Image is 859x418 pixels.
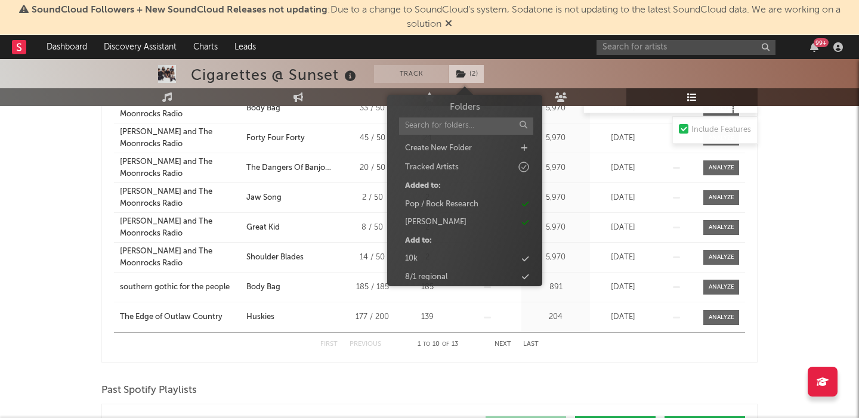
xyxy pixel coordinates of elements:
[814,38,829,47] div: 99 +
[524,132,587,144] div: 5,970
[405,216,466,228] div: [PERSON_NAME]
[449,65,484,83] button: (2)
[405,311,450,323] div: 139
[345,132,399,144] div: 45 / 50
[246,222,280,234] div: Great Kid
[101,383,197,398] span: Past Spotify Playlists
[691,123,751,137] div: Include Features
[120,216,240,239] a: [PERSON_NAME] and The Moonrocks Radio
[445,20,452,29] span: Dismiss
[345,192,399,204] div: 2 / 50
[246,281,280,293] div: Body Bag
[350,341,381,348] button: Previous
[120,281,230,293] div: southern gothic for the people
[810,42,818,52] button: 99+
[405,143,472,154] div: Create New Folder
[405,235,432,247] div: Add to:
[95,35,185,59] a: Discovery Assistant
[345,311,399,323] div: 177 / 200
[345,103,399,114] div: 33 / 50
[423,342,430,347] span: to
[32,5,327,15] span: SoundCloud Followers + New SoundCloud Releases not updating
[405,281,450,293] div: 185
[226,35,264,59] a: Leads
[185,35,226,59] a: Charts
[593,311,653,323] div: [DATE]
[593,192,653,204] div: [DATE]
[495,341,511,348] button: Next
[32,5,841,29] span: : Due to a change to SoundCloud's system, Sodatone is not updating to the latest SoundCloud data....
[524,252,587,264] div: 5,970
[345,162,399,174] div: 20 / 50
[523,341,539,348] button: Last
[374,65,449,83] button: Track
[246,103,280,114] div: Body Bag
[246,162,339,174] div: The Dangers Of Banjo Maintenance
[524,311,587,323] div: 204
[593,252,653,264] div: [DATE]
[246,252,304,264] div: Shoulder Blades
[405,253,418,265] div: 10k
[442,342,449,347] span: of
[405,162,459,174] div: Tracked Artists
[191,65,359,85] div: Cigarettes @ Sunset
[449,101,480,114] h3: Folders
[524,103,587,114] div: 5,970
[399,117,533,135] input: Search for folders...
[405,271,447,283] div: 8/1 regional
[120,311,240,323] a: The Edge of Outlaw Country
[524,162,587,174] div: 5,970
[345,281,399,293] div: 185 / 185
[120,186,240,209] a: [PERSON_NAME] and The Moonrocks Radio
[345,222,399,234] div: 8 / 50
[38,35,95,59] a: Dashboard
[405,180,441,192] div: Added to:
[120,97,240,120] a: [PERSON_NAME] and The Moonrocks Radio
[120,281,240,293] a: southern gothic for the people
[120,311,223,323] div: The Edge of Outlaw Country
[405,338,471,352] div: 1 10 13
[120,156,240,179] a: [PERSON_NAME] and The Moonrocks Radio
[524,281,587,293] div: 891
[120,246,240,269] a: [PERSON_NAME] and The Moonrocks Radio
[524,222,587,234] div: 5,970
[405,199,478,210] div: Pop / Rock Research
[345,252,399,264] div: 14 / 50
[120,126,240,150] a: [PERSON_NAME] and The Moonrocks Radio
[246,132,305,144] div: Forty Four Forty
[593,222,653,234] div: [DATE]
[597,40,775,55] input: Search for artists
[320,341,338,348] button: First
[246,311,274,323] div: Huskies
[593,132,653,144] div: [DATE]
[524,192,587,204] div: 5,970
[246,192,282,204] div: Jaw Song
[449,65,484,83] span: ( 2 )
[593,281,653,293] div: [DATE]
[593,162,653,174] div: [DATE]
